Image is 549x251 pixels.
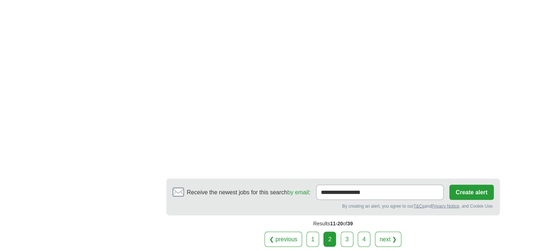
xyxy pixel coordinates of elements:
div: 2 [323,231,336,247]
a: next ❯ [375,231,402,247]
a: Privacy Notice [431,203,459,208]
span: 39 [347,220,353,226]
a: 1 [306,231,319,247]
a: 3 [341,231,353,247]
span: 11-20 [330,220,343,226]
a: 4 [358,231,370,247]
div: Results of [166,215,500,231]
a: T&Cs [413,203,424,208]
button: Create alert [449,185,493,200]
a: ❮ previous [265,231,302,247]
div: By creating an alert, you agree to our and , and Cookie Use. [173,203,494,209]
